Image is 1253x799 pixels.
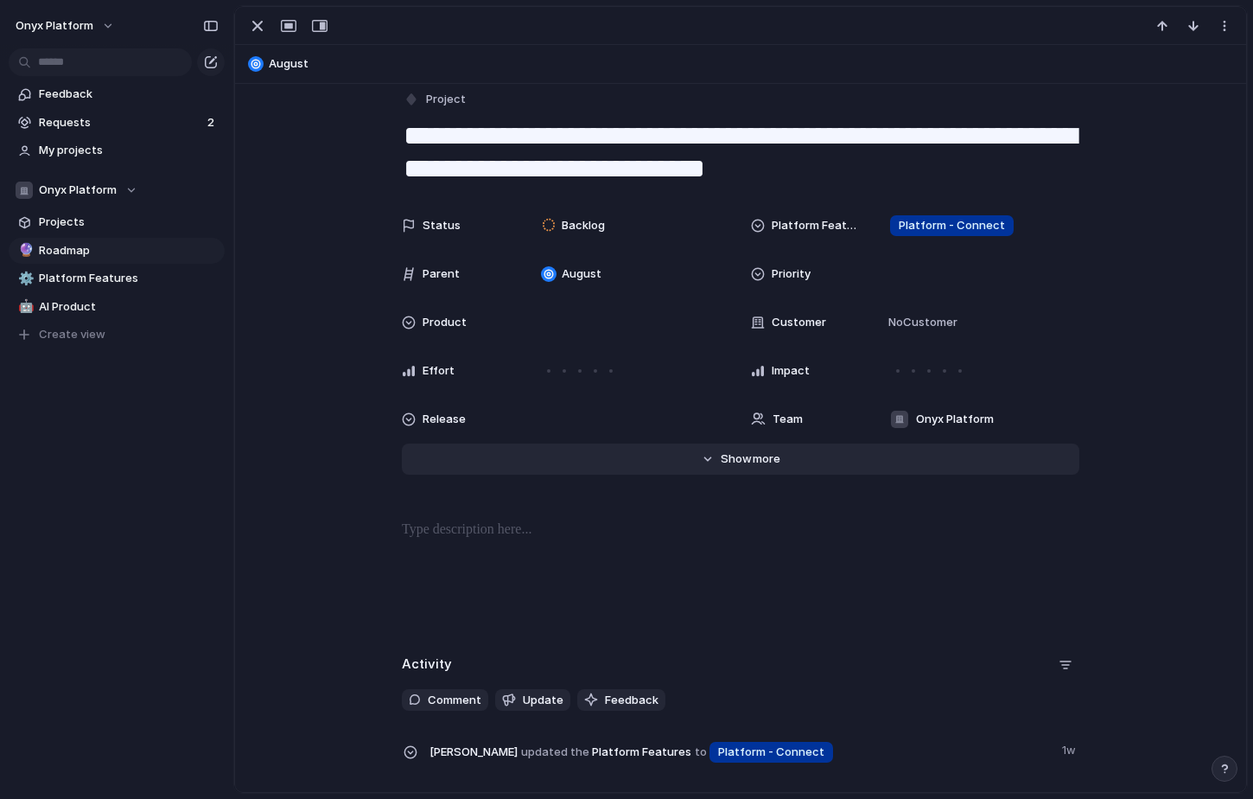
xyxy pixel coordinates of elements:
span: Platform - Connect [899,217,1005,234]
button: Showmore [402,444,1079,475]
span: Platform Features [39,270,219,287]
span: Roadmap [39,242,219,259]
span: Platform Features [429,738,1052,764]
span: to [695,744,707,761]
button: ⚙️ [16,270,33,287]
div: ⚙️ [18,269,30,289]
button: Comment [402,689,488,712]
span: Comment [428,692,481,709]
h2: Activity [402,655,452,674]
button: Feedback [577,689,665,712]
a: My projects [9,137,225,163]
button: 🔮 [16,242,33,259]
a: Feedback [9,81,225,107]
button: August [243,50,1238,78]
button: Create view [9,322,225,348]
span: Feedback [605,692,658,709]
button: Project [400,87,471,112]
span: August [562,265,601,283]
span: Priority [772,265,811,283]
span: Customer [772,314,826,331]
span: Project [426,91,466,108]
div: 🔮 [18,240,30,260]
span: Show [721,451,752,468]
span: Effort [423,362,455,380]
span: Onyx Platform [16,17,93,35]
span: No Customer [883,314,957,331]
span: Product [423,314,467,331]
button: Onyx Platform [8,12,124,40]
a: Requests2 [9,110,225,136]
span: Release [423,411,466,428]
span: updated the [521,744,589,761]
span: Impact [772,362,810,380]
span: Platform Features [772,217,862,234]
button: Update [495,689,570,712]
span: Feedback [39,86,219,103]
span: [PERSON_NAME] [429,744,518,761]
span: Projects [39,214,219,231]
span: Update [523,692,563,709]
a: ⚙️Platform Features [9,265,225,291]
a: 🤖AI Product [9,294,225,320]
span: more [753,451,780,468]
span: Requests [39,114,202,131]
span: My projects [39,142,219,159]
span: AI Product [39,298,219,316]
button: 🤖 [16,298,33,316]
a: 🔮Roadmap [9,238,225,264]
span: Team [773,411,803,428]
span: Create view [39,326,105,343]
div: 🤖 [18,297,30,316]
span: Backlog [562,217,605,234]
span: August [269,55,1238,73]
span: Onyx Platform [916,411,994,428]
span: Onyx Platform [39,182,117,199]
a: Projects [9,209,225,235]
span: 1w [1062,738,1079,759]
span: Platform - Connect [718,744,824,761]
span: 2 [207,114,218,131]
button: Onyx Platform [9,177,225,203]
span: Parent [423,265,460,283]
span: Status [423,217,461,234]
